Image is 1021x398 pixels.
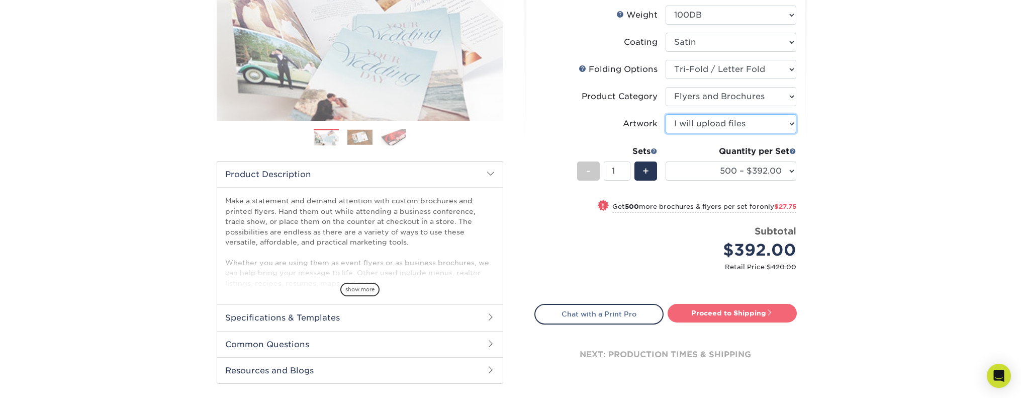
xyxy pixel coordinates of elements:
span: $27.75 [774,203,796,210]
span: + [642,164,649,179]
span: ! [602,201,604,211]
img: Brochures & Flyers 01 [314,129,339,147]
img: tab_domain_overview_orange.svg [27,58,35,66]
a: Proceed to Shipping [668,304,797,322]
div: v 4.0.25 [28,16,49,24]
div: Domain: [DOMAIN_NAME] [26,26,111,34]
strong: 500 [625,203,639,210]
div: $392.00 [673,238,796,262]
div: Sets [577,145,658,157]
h2: Product Description [217,162,503,187]
span: show more [340,283,380,296]
div: next: production times & shipping [534,325,797,385]
div: Quantity per Set [666,145,796,157]
div: Weight [616,9,658,21]
h2: Specifications & Templates [217,304,503,331]
img: website_grey.svg [16,26,24,34]
span: $420.00 [767,263,796,271]
small: Retail Price: [542,262,796,272]
img: Brochures & Flyers 03 [381,128,406,146]
h2: Resources and Blogs [217,357,503,383]
img: Brochures & Flyers 02 [347,129,373,145]
div: Open Intercom Messenger [987,364,1011,388]
a: Chat with a Print Pro [534,304,664,324]
div: Keywords by Traffic [111,59,169,66]
p: Make a statement and demand attention with custom brochures and printed flyers. Hand them out whi... [225,196,495,329]
img: tab_keywords_by_traffic_grey.svg [100,58,108,66]
small: Get more brochures & flyers per set for [612,203,796,213]
h2: Common Questions [217,331,503,357]
div: Coating [624,36,658,48]
strong: Subtotal [755,225,796,236]
span: only [760,203,796,210]
div: Folding Options [579,63,658,75]
img: logo_orange.svg [16,16,24,24]
div: Domain Overview [38,59,90,66]
span: - [586,164,591,179]
div: Artwork [623,118,658,130]
div: Product Category [582,91,658,103]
